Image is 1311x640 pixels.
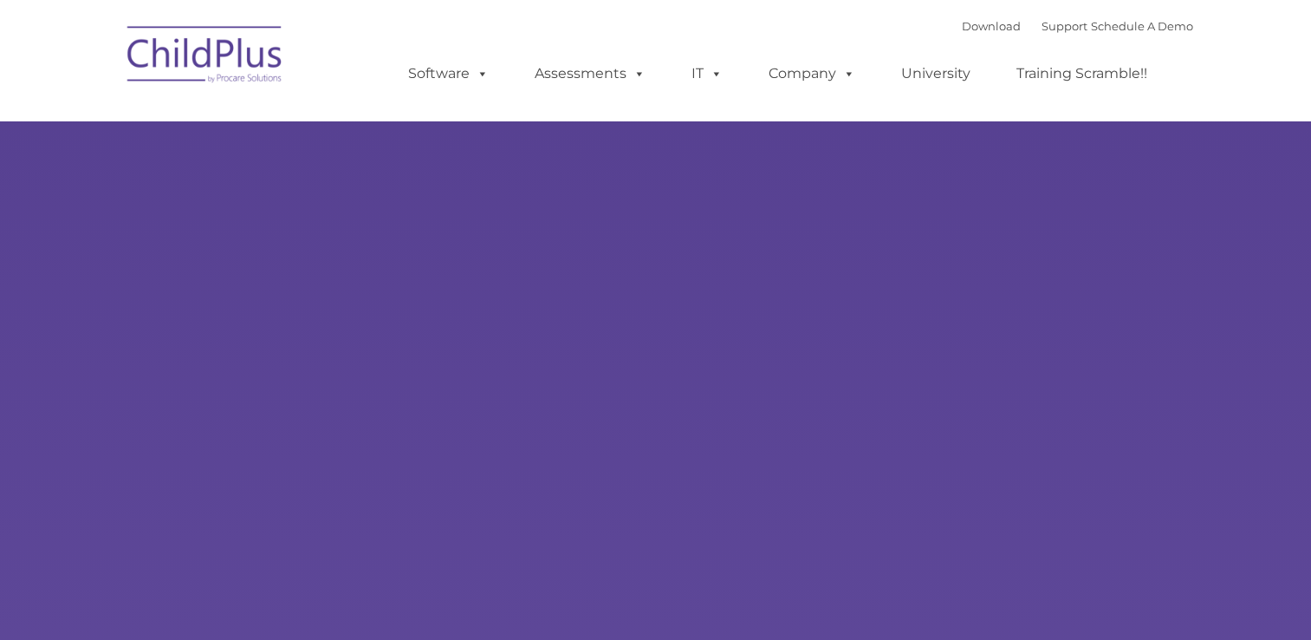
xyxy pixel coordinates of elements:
a: Schedule A Demo [1091,19,1193,33]
a: Assessments [517,56,663,91]
a: IT [674,56,740,91]
font: | [962,19,1193,33]
a: Company [751,56,873,91]
img: ChildPlus by Procare Solutions [119,14,292,101]
a: Download [962,19,1021,33]
a: University [884,56,988,91]
a: Training Scramble!! [999,56,1165,91]
a: Support [1042,19,1087,33]
a: Software [391,56,506,91]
